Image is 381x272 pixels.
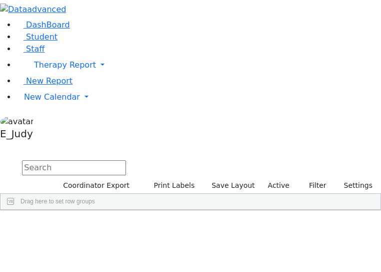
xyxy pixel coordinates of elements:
[142,178,199,193] button: Print Labels
[26,20,70,30] span: DashBoard
[331,178,377,193] button: Settings
[34,60,96,70] span: Therapy Report
[16,76,72,86] a: New Report
[24,92,80,102] span: New Calendar
[296,178,331,193] button: Filter
[56,178,134,193] button: Coordinator Export
[16,87,381,107] a: New Calendar
[16,32,57,42] a: Student
[263,178,294,193] label: Active
[16,55,381,75] a: Therapy Report
[26,76,72,86] span: New Report
[207,178,259,193] button: Save Layout
[16,44,44,54] a: Staff
[26,32,57,42] span: Student
[16,20,70,30] a: DashBoard
[22,160,126,175] input: Search
[26,44,44,54] span: Staff
[20,198,95,205] span: Drag here to set row groups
